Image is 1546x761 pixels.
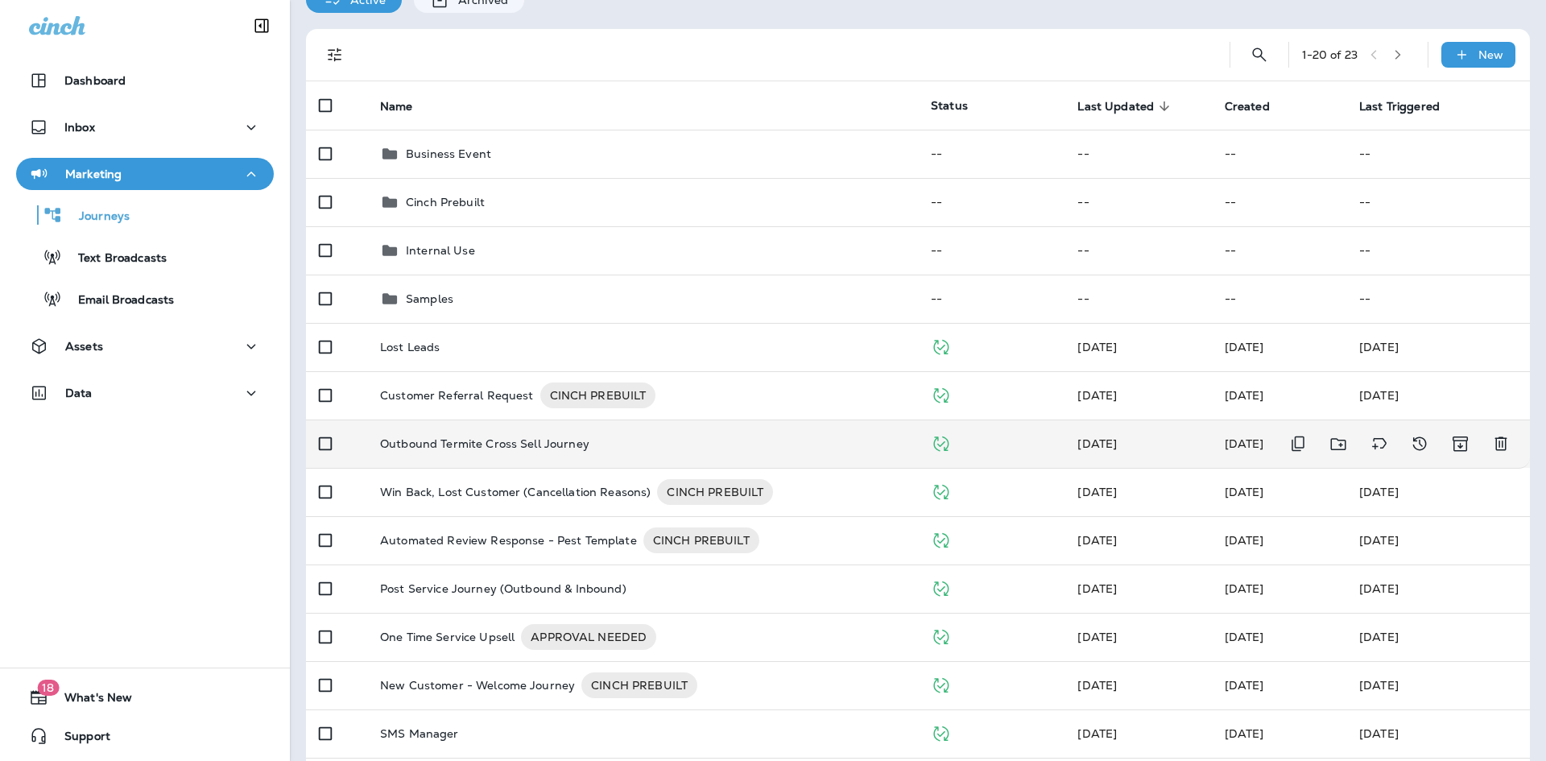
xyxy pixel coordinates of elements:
[918,130,1064,178] td: --
[1225,533,1264,548] span: Frank Carreno
[239,10,284,42] button: Collapse Sidebar
[1346,323,1530,371] td: [DATE]
[1225,99,1291,114] span: Created
[931,338,951,353] span: Published
[931,483,951,498] span: Published
[1346,371,1530,420] td: [DATE]
[918,226,1064,275] td: --
[1064,178,1211,226] td: --
[380,100,413,114] span: Name
[1212,130,1346,178] td: --
[16,377,274,409] button: Data
[1282,428,1314,461] button: Duplicate
[643,532,759,548] span: CINCH PREBUILT
[1077,100,1154,114] span: Last Updated
[1359,99,1461,114] span: Last Triggered
[48,730,110,749] span: Support
[62,251,167,267] p: Text Broadcasts
[1212,275,1346,323] td: --
[62,293,174,308] p: Email Broadcasts
[540,383,656,408] div: CINCH PREBUILT
[1346,613,1530,661] td: [DATE]
[16,681,274,713] button: 18What's New
[931,435,951,449] span: Published
[406,292,453,305] p: Samples
[1225,340,1264,354] span: Jason Munk
[1363,428,1395,461] button: Add tags
[319,39,351,71] button: Filters
[380,582,626,595] p: Post Service Journey (Outbound & Inbound)
[1077,99,1175,114] span: Last Updated
[1077,726,1117,741] span: Frank Carreno
[1064,275,1211,323] td: --
[1346,130,1530,178] td: --
[931,98,968,113] span: Status
[1077,436,1117,451] span: Anthony Olivias
[16,240,274,274] button: Text Broadcasts
[1077,678,1117,693] span: Jason Munk
[1225,581,1264,596] span: Anthony Olivias
[918,275,1064,323] td: --
[1243,39,1275,71] button: Search Journeys
[1346,516,1530,565] td: [DATE]
[1478,48,1503,61] p: New
[931,531,951,546] span: Published
[1346,468,1530,516] td: [DATE]
[931,725,951,739] span: Published
[1077,340,1117,354] span: Jason Munk
[1346,226,1530,275] td: --
[1225,726,1264,741] span: Frank Carreno
[1359,100,1440,114] span: Last Triggered
[1302,48,1358,61] div: 1 - 20 of 23
[16,282,274,316] button: Email Broadcasts
[1077,630,1117,644] span: Anthony Olivias
[16,198,274,232] button: Journeys
[1225,678,1264,693] span: Jason Munk
[657,479,773,505] div: CINCH PREBUILT
[65,168,122,180] p: Marketing
[643,527,759,553] div: CINCH PREBUILT
[1485,428,1517,461] button: Delete
[1064,130,1211,178] td: --
[63,209,130,225] p: Journeys
[64,121,95,134] p: Inbox
[1346,565,1530,613] td: [DATE]
[1212,226,1346,275] td: --
[380,527,637,553] p: Automated Review Response - Pest Template
[1077,485,1117,499] span: Jason Munk
[64,74,126,87] p: Dashboard
[581,672,697,698] div: CINCH PREBUILT
[380,383,534,408] p: Customer Referral Request
[1077,388,1117,403] span: Anthony Olivias
[16,111,274,143] button: Inbox
[16,330,274,362] button: Assets
[380,99,434,114] span: Name
[1444,428,1477,461] button: Archive
[1225,100,1270,114] span: Created
[406,196,485,209] p: Cinch Prebuilt
[1077,533,1117,548] span: Anthony Olivias
[380,479,651,505] p: Win Back, Lost Customer (Cancellation Reasons)
[1403,428,1436,461] button: View Changelog
[380,437,589,450] p: Outbound Termite Cross Sell Journey
[1077,581,1117,596] span: Anthony Olivias
[1225,630,1264,644] span: Jason Munk
[931,580,951,594] span: Published
[1346,275,1530,323] td: --
[16,158,274,190] button: Marketing
[37,680,59,696] span: 18
[1225,388,1264,403] span: Jason Munk
[1346,709,1530,758] td: [DATE]
[406,244,475,257] p: Internal Use
[581,677,697,693] span: CINCH PREBUILT
[931,628,951,643] span: Published
[16,720,274,752] button: Support
[380,624,515,650] p: One Time Service Upsell
[1225,485,1264,499] span: Anthony Olivias
[931,387,951,401] span: Published
[931,676,951,691] span: Published
[1212,178,1346,226] td: --
[521,624,656,650] div: APPROVAL NEEDED
[65,340,103,353] p: Assets
[1225,436,1264,451] span: Anthony Olivias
